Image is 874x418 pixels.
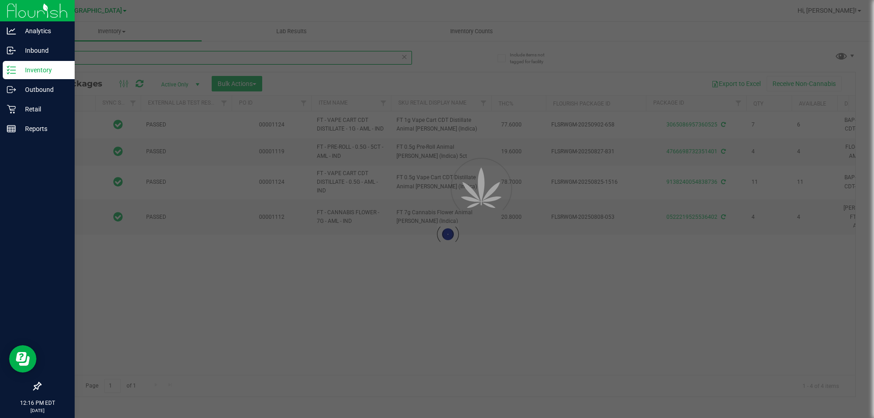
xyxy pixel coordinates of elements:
[7,65,16,75] inline-svg: Inventory
[7,105,16,114] inline-svg: Retail
[16,25,71,36] p: Analytics
[4,399,71,407] p: 12:16 PM EDT
[16,104,71,115] p: Retail
[4,407,71,414] p: [DATE]
[7,124,16,133] inline-svg: Reports
[9,345,36,373] iframe: Resource center
[16,65,71,76] p: Inventory
[7,26,16,35] inline-svg: Analytics
[7,85,16,94] inline-svg: Outbound
[16,45,71,56] p: Inbound
[16,123,71,134] p: Reports
[16,84,71,95] p: Outbound
[7,46,16,55] inline-svg: Inbound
